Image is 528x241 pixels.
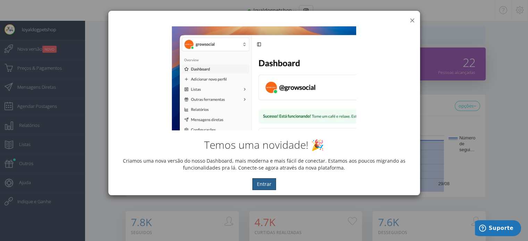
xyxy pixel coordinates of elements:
p: Criamos uma nova versão do nosso Dashboard, mais moderna e mais fácil de conectar. Estamos aos po... [114,157,415,171]
img: New Dashboard [172,26,356,130]
h2: Temos uma novidade! 🎉 [114,139,415,150]
iframe: Abre um widget para que você possa encontrar mais informações [475,220,521,238]
button: Entrar [252,178,276,190]
button: × [410,16,415,25]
